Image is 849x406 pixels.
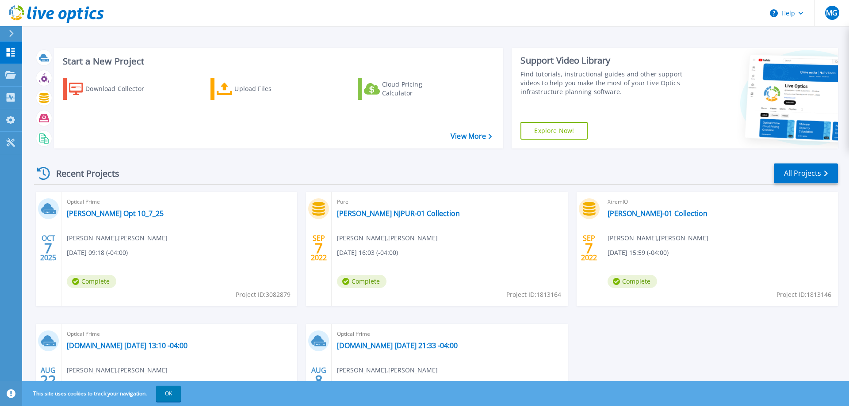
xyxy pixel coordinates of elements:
div: Cloud Pricing Calculator [382,80,453,98]
a: [PERSON_NAME] Opt 10_7_25 [67,209,164,218]
span: 7 [44,244,52,252]
div: OCT 2025 [40,232,57,264]
span: [PERSON_NAME] , [PERSON_NAME] [67,365,168,375]
span: Complete [608,275,657,288]
span: 8 [315,376,323,384]
div: Upload Files [234,80,305,98]
a: [PERSON_NAME] NJPUR-01 Collection [337,209,460,218]
span: [DATE] 21:34 (-04:00) [337,380,398,390]
div: AUG 2017 [310,364,327,396]
a: [DOMAIN_NAME] [DATE] 21:33 -04:00 [337,341,458,350]
span: Project ID: 1813146 [776,290,831,300]
span: [PERSON_NAME] , [PERSON_NAME] [67,233,168,243]
a: Cloud Pricing Calculator [358,78,456,100]
span: MG [826,9,838,16]
span: Complete [337,275,386,288]
span: [PERSON_NAME] , [PERSON_NAME] [337,365,438,375]
span: Pure [337,197,562,207]
div: Support Video Library [520,55,687,66]
a: Upload Files [210,78,309,100]
h3: Start a New Project [63,57,492,66]
span: [DATE] 15:59 (-04:00) [608,248,669,258]
div: SEP 2022 [581,232,597,264]
span: Optical Prime [337,329,562,339]
a: [DOMAIN_NAME] [DATE] 13:10 -04:00 [67,341,187,350]
a: Explore Now! [520,122,588,140]
span: Project ID: 1813164 [506,290,561,300]
span: [DATE] 16:03 (-04:00) [337,248,398,258]
span: XtremIO [608,197,833,207]
span: This site uses cookies to track your navigation. [24,386,181,402]
span: [PERSON_NAME] , [PERSON_NAME] [337,233,438,243]
span: Optical Prime [67,329,292,339]
span: Complete [67,275,116,288]
span: [PERSON_NAME] , [PERSON_NAME] [608,233,708,243]
div: AUG 2017 [40,364,57,396]
a: View More [451,132,492,140]
span: Optical Prime [67,197,292,207]
span: 7 [315,244,323,252]
span: Project ID: 3082879 [236,290,291,300]
div: Download Collector [85,80,156,98]
button: OK [156,386,181,402]
a: Download Collector [63,78,161,100]
span: [DATE] 13:10 (-04:00) [67,380,128,390]
a: All Projects [774,163,838,183]
span: 22 [40,376,56,384]
span: [DATE] 09:18 (-04:00) [67,248,128,258]
div: Recent Projects [34,163,131,184]
div: SEP 2022 [310,232,327,264]
div: Find tutorials, instructional guides and other support videos to help you make the most of your L... [520,70,687,96]
a: [PERSON_NAME]-01 Collection [608,209,707,218]
span: 7 [585,244,593,252]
